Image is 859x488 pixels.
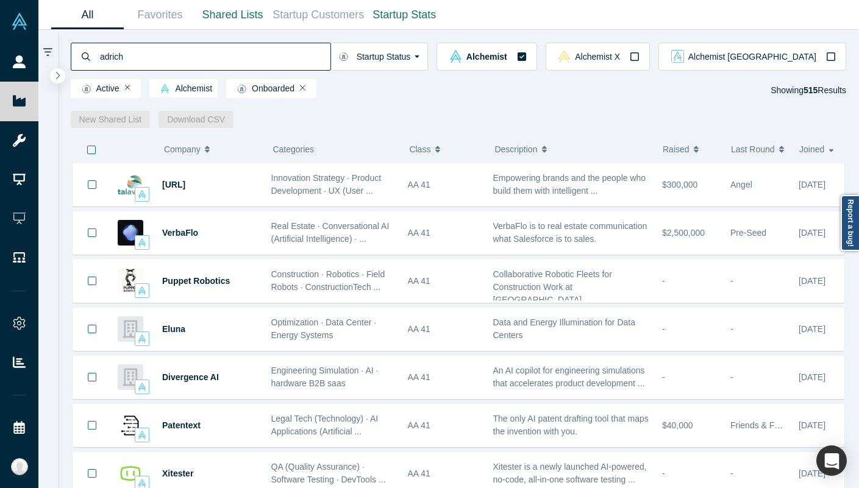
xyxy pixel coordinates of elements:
[118,364,143,390] img: Divergence AI's Logo
[118,316,143,342] img: Eluna's Logo
[73,260,111,302] button: Bookmark
[799,324,825,334] span: [DATE]
[51,1,124,29] a: All
[730,420,794,430] span: Friends & Family
[138,238,146,247] img: alchemist Vault Logo
[730,469,733,478] span: -
[466,52,507,61] span: Alchemist
[408,260,480,302] div: AA 41
[71,111,151,128] button: New Shared List
[494,136,650,162] button: Description
[804,85,818,95] strong: 515
[493,366,645,388] span: An AI copilot for engineering simulations that accelerates product development ...
[271,366,379,388] span: Engineering Simulation · AI · hardware B2B saas
[271,269,385,292] span: Construction · Robotics · Field Robots · ConstructionTech ...
[799,136,838,162] button: Joined
[437,43,536,71] button: alchemist Vault LogoAlchemist
[730,228,766,238] span: Pre-Seed
[662,469,665,478] span: -
[73,356,111,398] button: Bookmark
[688,52,816,61] span: Alchemist [GEOGRAPHIC_DATA]
[409,136,430,162] span: Class
[449,50,462,63] img: alchemist Vault Logo
[99,42,330,71] input: Search by company name, class, customer, one-liner or category
[162,276,230,286] span: Puppet Robotics
[493,173,646,196] span: Empowering brands and the people who build them with intelligent ...
[671,50,684,63] img: alchemist_aj Vault Logo
[730,180,752,189] span: Angel
[271,414,379,436] span: Legal Tech (Technology) · AI Applications (Artificial ...
[408,356,480,398] div: AA 41
[799,180,825,189] span: [DATE]
[330,43,429,71] button: Startup Status
[841,195,859,251] a: Report a bug!
[138,190,146,199] img: alchemist Vault Logo
[409,136,476,162] button: Class
[155,84,212,94] span: Alchemist
[73,212,111,254] button: Bookmark
[138,334,146,343] img: alchemist Vault Logo
[162,324,185,334] a: Eluna
[408,308,480,350] div: AA 41
[493,414,649,436] span: The only AI patent drafting tool that maps the invention with you.
[799,136,824,162] span: Joined
[124,1,196,29] a: Favorites
[799,276,825,286] span: [DATE]
[408,405,480,447] div: AA 41
[271,462,386,484] span: QA (Quality Assurance) · Software Testing · DevTools ...
[271,221,390,244] span: Real Estate · Conversational AI (Artificial Intelligence) · ...
[159,111,233,128] button: Download CSV
[160,84,169,93] img: alchemist Vault Logo
[368,1,441,29] a: Startup Stats
[269,1,368,29] a: Startup Customers
[162,469,193,478] a: Xitester
[82,84,91,94] img: Startup status
[162,420,201,430] a: Patentext
[771,85,846,95] span: Showing Results
[196,1,269,29] a: Shared Lists
[799,420,825,430] span: [DATE]
[162,180,185,189] a: [URL]
[162,372,219,382] a: Divergence AI
[118,461,143,486] img: Xitester's Logo
[118,172,143,197] img: Talawa.ai's Logo
[662,180,697,189] span: $300,000
[663,136,690,162] span: Raised
[658,43,846,71] button: alchemist_aj Vault LogoAlchemist [GEOGRAPHIC_DATA]
[730,324,733,334] span: -
[408,164,480,206] div: AA 41
[237,84,246,94] img: Startup status
[662,372,665,382] span: -
[575,52,620,61] span: Alchemist X
[662,324,665,334] span: -
[125,83,130,92] button: Remove Filter
[138,431,146,439] img: alchemist Vault Logo
[662,228,705,238] span: $2,500,000
[11,13,28,30] img: Alchemist Vault Logo
[164,136,254,162] button: Company
[273,144,314,154] span: Categories
[271,173,382,196] span: Innovation Strategy · Product Development · UX (User ...
[73,405,111,447] button: Bookmark
[731,136,786,162] button: Last Round
[663,136,718,162] button: Raised
[493,221,647,244] span: VerbaFlo is to real estate communication what Salesforce is to sales.
[339,52,348,62] img: Startup status
[730,276,733,286] span: -
[162,228,198,238] a: VerbaFlo
[408,212,480,254] div: AA 41
[493,269,612,305] span: Collaborative Robotic Fleets for Construction Work at [GEOGRAPHIC_DATA].
[73,308,111,350] button: Bookmark
[662,420,693,430] span: $40,000
[76,84,119,94] span: Active
[799,372,825,382] span: [DATE]
[118,412,143,438] img: Patentext's Logo
[799,228,825,238] span: [DATE]
[799,469,825,478] span: [DATE]
[164,136,201,162] span: Company
[662,276,665,286] span: -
